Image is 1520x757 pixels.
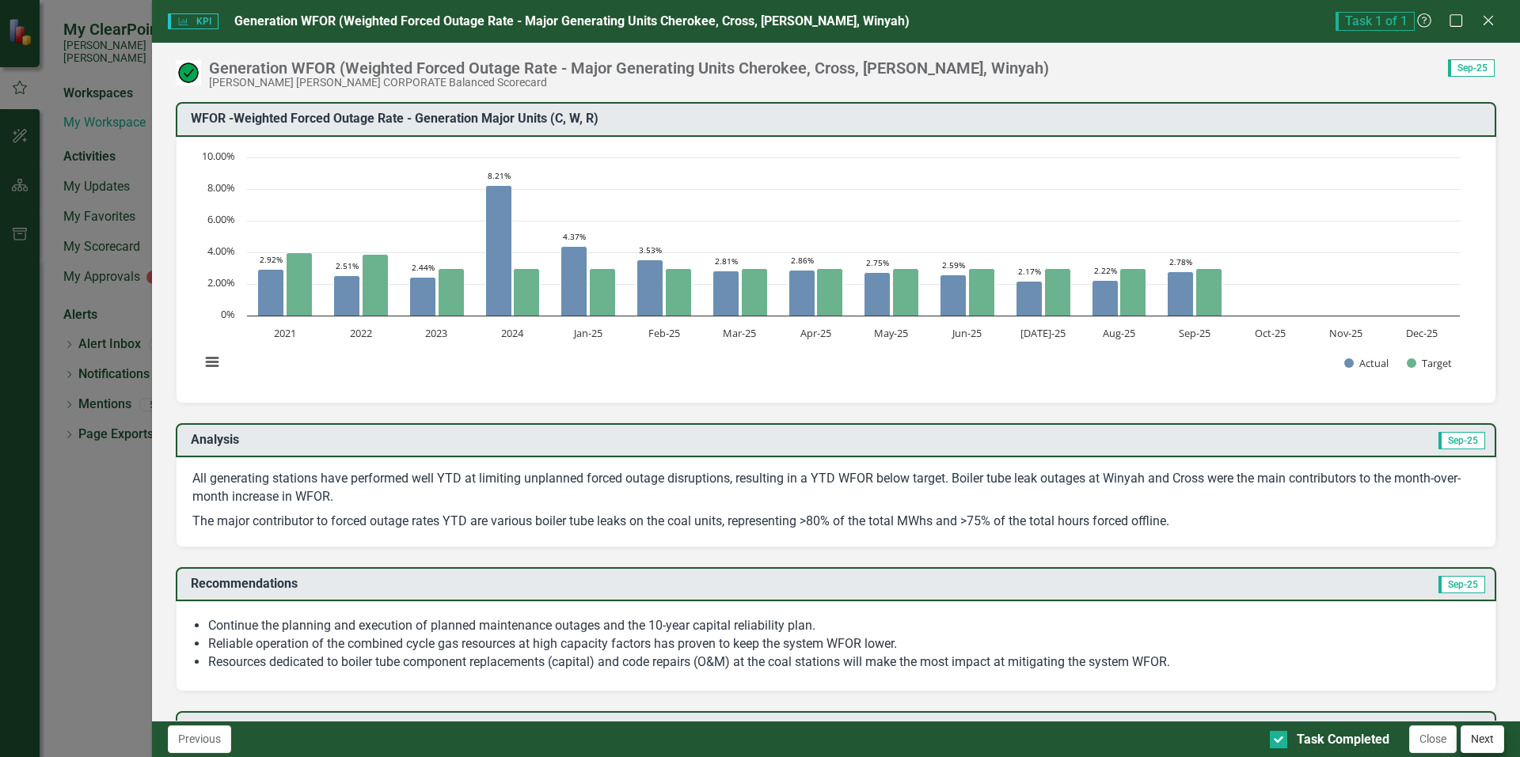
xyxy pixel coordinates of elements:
text: 2.81% [715,255,738,267]
path: Sep-25, 3. Target. [1196,268,1222,316]
button: View chart menu, Chart [201,351,223,373]
path: Sep-25, 2.78. Actual. [1168,271,1194,316]
div: [PERSON_NAME] [PERSON_NAME] CORPORATE Balanced Scorecard [209,77,1049,89]
p: All generating stations have performed well YTD at limiting unplanned forced outage disruptions, ... [192,470,1480,509]
text: 2.22% [1094,265,1117,276]
path: Aug-25, 3. Target. [1120,268,1146,316]
path: Jan-25, 4.37. Actual. [561,246,587,316]
path: 2022, 2.51. Actual. [334,275,360,316]
text: 2.75% [866,257,889,268]
text: 2023 [425,326,447,340]
text: 8.00% [207,180,235,195]
text: 2.59% [942,259,965,271]
path: 2023, 2.44. Actual. [410,277,436,316]
text: 2.78% [1169,256,1192,267]
text: Apr-25 [800,326,831,340]
text: Oct-25 [1255,326,1286,340]
text: Mar-25 [723,326,756,340]
path: Feb-25, 3. Target. [666,268,692,316]
span: Sep-25 [1448,59,1495,77]
button: Previous [168,725,231,753]
text: Jun-25 [951,326,982,340]
text: May-25 [874,326,908,340]
h3: Analysis [191,433,839,447]
text: 2.51% [336,260,359,271]
path: Jul-25, 3. Target. [1045,268,1071,316]
span: KPI [168,13,218,29]
li: Resources dedicated to boiler tube component replacements (capital) and code repairs (O&M) at the... [208,653,1480,672]
text: 2.86% [791,255,814,266]
span: Generation WFOR (Weighted Forced Outage Rate - Major Generating Units Cherokee, Cross, [PERSON_NA... [234,13,910,28]
text: 2022 [350,326,372,340]
svg: Interactive chart [192,150,1468,387]
path: Jun-25, 2.59. Actual. [940,274,967,316]
text: 6.00% [207,212,235,226]
text: Sep-25 [1179,326,1210,340]
path: Feb-25, 3.53. Actual. [637,259,663,316]
li: Reliable operation of the combined cycle gas resources at high capacity factors has proven to kee... [208,635,1480,653]
h3: Description [191,721,1487,735]
path: May-25, 3. Target. [893,268,919,316]
path: Mar-25, 2.81. Actual. [713,271,739,316]
text: Nov-25 [1329,326,1362,340]
li: Continue the planning and execution of planned maintenance outages and the 10-year capital reliab... [208,617,1480,635]
div: Generation WFOR (Weighted Forced Outage Rate - Major Generating Units Cherokee, Cross, [PERSON_NA... [209,59,1049,77]
h3: WFOR -Weighted Forced Outage Rate - Generation Major Units (C, W, R) [191,112,1487,126]
button: Show Actual [1344,356,1389,370]
path: Aug-25, 2.22. Actual. [1092,280,1119,316]
text: Jan-25 [572,326,602,340]
text: 2024 [501,326,524,340]
path: 2024, 3. Target. [514,268,540,316]
path: Jan-25, 3. Target. [590,268,616,316]
text: [DATE]-25 [1020,326,1066,340]
path: 2024, 8.21. Actual. [486,185,512,316]
path: 2021, 2.92. Actual. [258,269,284,316]
path: 2022, 3.9. Target. [363,254,389,316]
text: 4.00% [207,244,235,258]
text: 2.92% [260,254,283,265]
text: 10.00% [202,149,235,163]
text: Dec-25 [1406,326,1438,340]
button: Show Target [1407,356,1453,370]
span: Task 1 of 1 [1336,12,1415,31]
span: Sep-25 [1438,432,1485,449]
text: 4.37% [563,231,586,242]
p: The major contributor to forced outage rates YTD are various boiler tube leaks on the coal units,... [192,509,1480,531]
button: Next [1461,725,1504,753]
text: 2021 [274,326,296,340]
h3: Recommendations [191,577,1084,591]
button: Close [1409,725,1457,753]
text: Feb-25 [648,326,680,340]
path: Apr-25, 3. Target. [817,268,843,316]
text: 2.17% [1018,266,1041,277]
path: May-25, 2.75. Actual. [864,272,891,316]
text: Aug-25 [1103,326,1135,340]
path: 2023, 3. Target. [439,268,465,316]
path: 2021, 4. Target. [287,252,313,316]
path: Jul-25, 2.17. Actual. [1016,281,1043,316]
div: Task Completed [1297,731,1389,749]
path: Jun-25, 3. Target. [969,268,995,316]
img: On Target [176,60,201,85]
div: Chart. Highcharts interactive chart. [192,150,1480,387]
path: Mar-25, 3. Target. [742,268,768,316]
text: 2.44% [412,262,435,273]
text: 8.21% [488,170,511,181]
span: Sep-25 [1438,576,1485,593]
path: Apr-25, 2.86. Actual. [789,270,815,316]
text: 0% [221,307,235,321]
text: 2.00% [207,275,235,290]
text: 3.53% [639,244,662,255]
